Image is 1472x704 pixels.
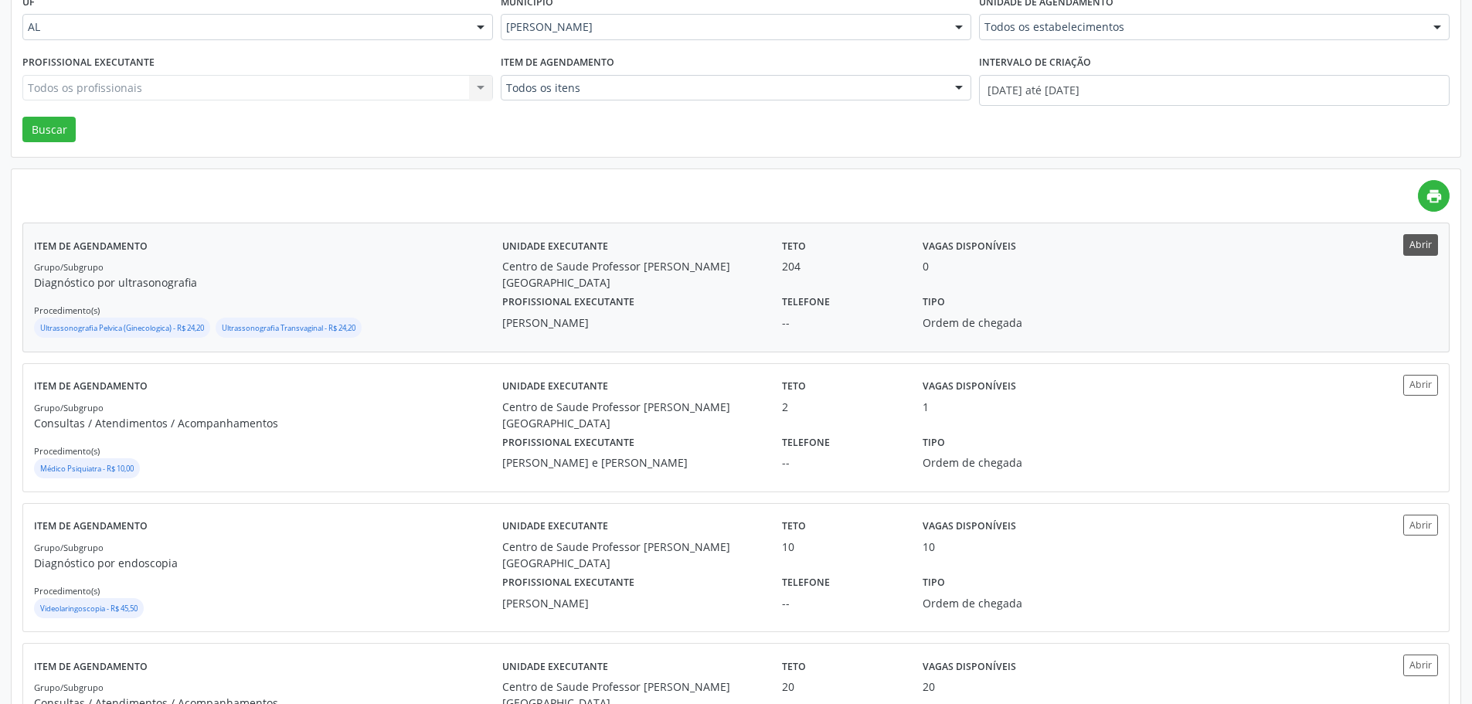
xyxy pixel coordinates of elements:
[1403,655,1438,675] button: Abrir
[923,571,945,595] label: Tipo
[923,454,1111,471] div: Ordem de chegada
[502,315,761,331] div: [PERSON_NAME]
[34,655,148,678] label: Item de agendamento
[923,678,935,695] div: 20
[34,261,104,273] small: Grupo/Subgrupo
[1403,375,1438,396] button: Abrir
[923,234,1016,258] label: Vagas disponíveis
[782,655,806,678] label: Teto
[502,454,761,471] div: [PERSON_NAME] e [PERSON_NAME]
[34,415,502,431] p: Consultas / Atendimentos / Acompanhamentos
[923,515,1016,539] label: Vagas disponíveis
[923,595,1111,611] div: Ordem de chegada
[502,234,608,258] label: Unidade executante
[502,571,634,595] label: Profissional executante
[34,682,104,693] small: Grupo/Subgrupo
[782,454,900,471] div: --
[923,399,929,415] div: 1
[782,315,900,331] div: --
[1403,234,1438,255] button: Abrir
[782,539,900,555] div: 10
[923,315,1111,331] div: Ordem de chegada
[1418,180,1450,212] a: print
[34,515,148,539] label: Item de agendamento
[502,291,634,315] label: Profissional executante
[782,375,806,399] label: Teto
[782,234,806,258] label: Teto
[34,304,100,316] small: Procedimento(s)
[502,515,608,539] label: Unidade executante
[782,431,830,455] label: Telefone
[1426,188,1443,205] i: print
[506,19,940,35] span: [PERSON_NAME]
[984,19,1418,35] span: Todos os estabelecimentos
[782,258,900,274] div: 204
[34,542,104,553] small: Grupo/Subgrupo
[34,555,502,571] p: Diagnóstico por endoscopia
[923,291,945,315] label: Tipo
[502,258,761,291] div: Centro de Saude Professor [PERSON_NAME][GEOGRAPHIC_DATA]
[506,80,940,96] span: Todos os itens
[502,595,761,611] div: [PERSON_NAME]
[502,655,608,678] label: Unidade executante
[782,595,900,611] div: --
[34,445,100,457] small: Procedimento(s)
[40,323,204,333] small: Ultrassonografia Pelvica (Ginecologica) - R$ 24,20
[502,431,634,455] label: Profissional executante
[40,464,134,474] small: Médico Psiquiatra - R$ 10,00
[34,402,104,413] small: Grupo/Subgrupo
[34,234,148,258] label: Item de agendamento
[979,75,1450,106] input: Selecione um intervalo
[502,399,761,431] div: Centro de Saude Professor [PERSON_NAME][GEOGRAPHIC_DATA]
[923,258,929,274] div: 0
[782,291,830,315] label: Telefone
[782,571,830,595] label: Telefone
[28,19,461,35] span: AL
[923,539,935,555] div: 10
[782,399,900,415] div: 2
[979,51,1091,75] label: Intervalo de criação
[923,375,1016,399] label: Vagas disponíveis
[34,585,100,597] small: Procedimento(s)
[40,604,138,614] small: Videolaringoscopia - R$ 45,50
[923,431,945,455] label: Tipo
[34,375,148,399] label: Item de agendamento
[502,539,761,571] div: Centro de Saude Professor [PERSON_NAME][GEOGRAPHIC_DATA]
[501,51,614,75] label: Item de agendamento
[222,323,355,333] small: Ultrassonografia Transvaginal - R$ 24,20
[1403,515,1438,536] button: Abrir
[22,51,155,75] label: Profissional executante
[22,117,76,143] button: Buscar
[502,375,608,399] label: Unidade executante
[782,515,806,539] label: Teto
[782,678,900,695] div: 20
[923,655,1016,678] label: Vagas disponíveis
[34,274,502,291] p: Diagnóstico por ultrasonografia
